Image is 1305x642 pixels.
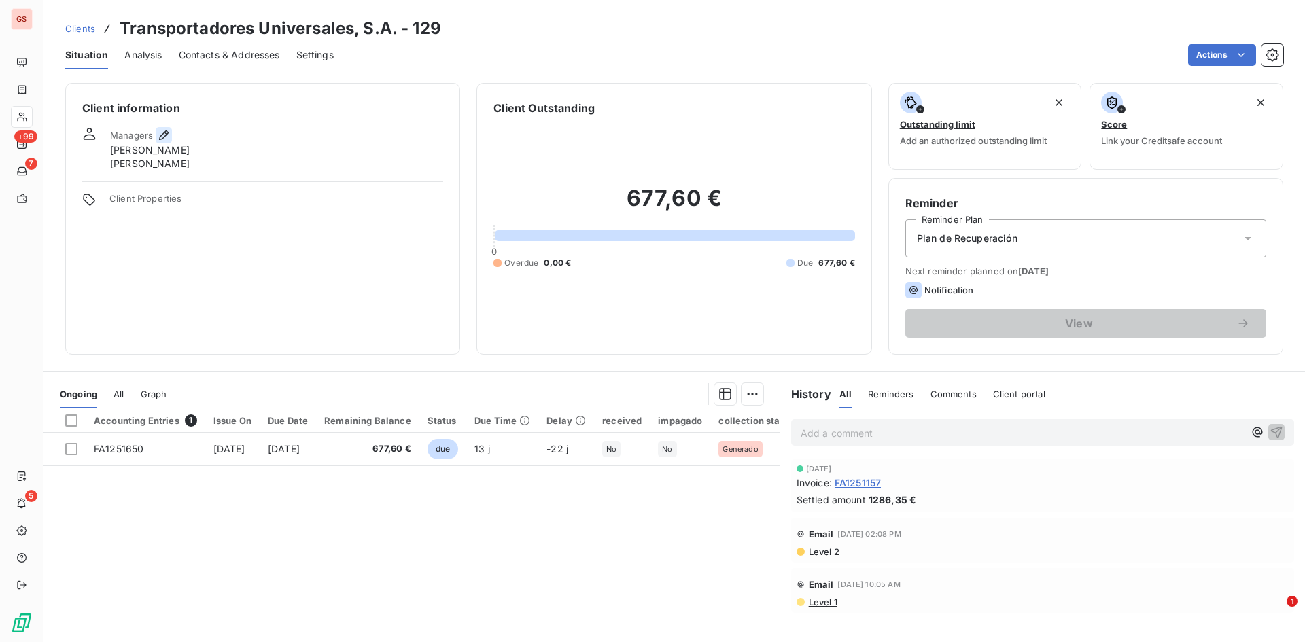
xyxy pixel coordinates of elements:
span: 677,60 € [324,442,411,456]
span: 0,00 € [544,257,571,269]
a: Clients [65,22,95,35]
span: Reminders [868,389,913,399]
span: Level 1 [807,596,837,607]
span: [DATE] [213,443,245,454]
span: Score [1101,119,1127,130]
span: Contacts & Addresses [179,48,280,62]
span: Due [797,257,813,269]
span: FA1251650 [94,443,143,454]
h6: Client Outstanding [493,100,595,116]
span: +99 [14,130,37,143]
span: 677,60 € [818,257,854,269]
h6: Client information [82,100,443,116]
div: impagado [658,415,702,426]
div: received [602,415,642,426]
span: Invoice : [797,476,832,490]
span: Comments [930,389,977,399]
span: Client Properties [109,193,443,212]
div: Due Time [474,415,530,426]
span: Client portal [993,389,1045,399]
span: 5 [25,490,37,502]
span: Add an authorized outstanding limit [900,135,1047,146]
iframe: Intercom live chat [1259,596,1291,628]
span: No [662,445,672,453]
span: Next reminder planned on [905,266,1266,277]
span: View [922,318,1236,329]
span: [DATE] 02:08 PM [837,530,901,538]
span: [PERSON_NAME] [110,157,190,171]
div: collection status [718,415,794,426]
span: due [428,439,458,459]
span: 13 j [474,443,490,454]
span: 1286,35 € [869,493,916,507]
span: All [114,389,124,399]
span: 1 [1287,596,1298,607]
div: Due Date [268,415,308,426]
span: Ongoing [60,389,97,399]
div: Status [428,415,458,426]
span: Managers [110,130,153,141]
span: Graph [141,389,167,399]
span: Generado [723,445,758,453]
span: Settings [296,48,334,62]
span: Notification [924,285,974,296]
img: Logo LeanPay [11,612,33,634]
h2: 677,60 € [493,185,854,226]
h6: Reminder [905,195,1266,211]
div: Accounting Entries [94,414,197,427]
span: Plan de Recuperación [917,232,1017,245]
span: Level 2 [807,546,839,557]
span: All [839,389,852,399]
span: Outstanding limit [900,119,975,130]
span: Analysis [124,48,162,62]
span: [DATE] [1018,266,1049,277]
span: FA1251157 [835,476,881,490]
button: ScoreLink your Creditsafe account [1090,83,1283,170]
span: Overdue [504,257,538,269]
h6: History [780,386,831,402]
button: Actions [1188,44,1256,66]
button: Outstanding limitAdd an authorized outstanding limit [888,83,1082,170]
button: View [905,309,1266,338]
div: Remaining Balance [324,415,411,426]
span: 7 [25,158,37,170]
span: [PERSON_NAME] [110,143,190,157]
span: Settled amount [797,493,866,507]
span: 0 [491,246,497,257]
span: Clients [65,23,95,34]
span: Email [809,529,834,539]
div: Issue On [213,415,251,426]
span: No [606,445,616,453]
span: Email [809,579,834,590]
span: [DATE] [806,465,832,473]
span: 1 [185,414,197,427]
span: -22 j [546,443,568,454]
div: GS [11,8,33,30]
span: Situation [65,48,108,62]
span: Link your Creditsafe account [1101,135,1222,146]
h3: Transportadores Universales, S.A. - 129 [120,16,441,41]
span: [DATE] 10:05 AM [837,580,900,588]
div: Delay [546,415,586,426]
span: [DATE] [268,443,300,454]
